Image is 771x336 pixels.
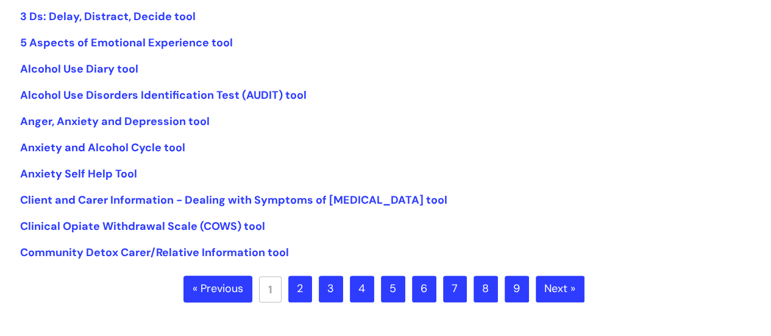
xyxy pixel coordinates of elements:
a: Anxiety Self Help Tool [20,166,137,181]
a: 3 Ds: Delay, Distract, Decide tool [20,9,196,24]
a: Alcohol Use Diary tool [20,62,138,76]
a: 6 [412,276,436,302]
a: 5 [381,276,405,302]
a: 5 Aspects of Emotional Experience tool [20,35,233,50]
a: Anger, Anxiety and Depression tool [20,114,210,129]
a: Next » [536,276,584,302]
a: 2 [288,276,312,302]
a: 3 [319,276,343,302]
a: 4 [350,276,374,302]
a: Client and Carer Information - Dealing with Symptoms of [MEDICAL_DATA] tool [20,193,447,207]
a: 8 [474,276,498,302]
a: Clinical Opiate Withdrawal Scale (COWS) tool [20,219,265,234]
a: 7 [443,276,467,302]
a: 1 [259,276,282,302]
a: « Previous [183,276,252,302]
a: Community Detox Carer/Relative Information tool [20,245,289,260]
a: Anxiety and Alcohol Cycle tool [20,140,185,155]
a: 9 [505,276,529,302]
a: Alcohol Use Disorders Identification Test (AUDIT) tool [20,88,307,102]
